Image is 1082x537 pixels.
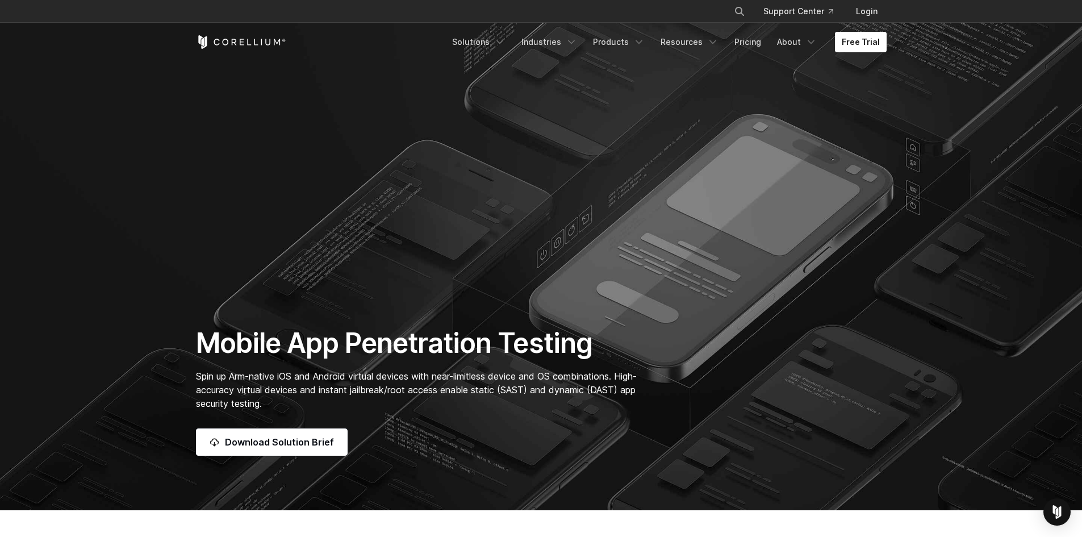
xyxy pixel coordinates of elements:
[445,32,512,52] a: Solutions
[586,32,651,52] a: Products
[770,32,824,52] a: About
[196,371,637,409] span: Spin up Arm-native iOS and Android virtual devices with near-limitless device and OS combinations...
[847,1,887,22] a: Login
[835,32,887,52] a: Free Trial
[720,1,887,22] div: Navigation Menu
[445,32,887,52] div: Navigation Menu
[728,32,768,52] a: Pricing
[225,435,334,449] span: Download Solution Brief
[654,32,725,52] a: Resources
[196,35,286,49] a: Corellium Home
[196,326,649,360] h1: Mobile App Penetration Testing
[1043,498,1071,526] div: Open Intercom Messenger
[729,1,750,22] button: Search
[196,428,348,456] a: Download Solution Brief
[754,1,842,22] a: Support Center
[515,32,584,52] a: Industries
